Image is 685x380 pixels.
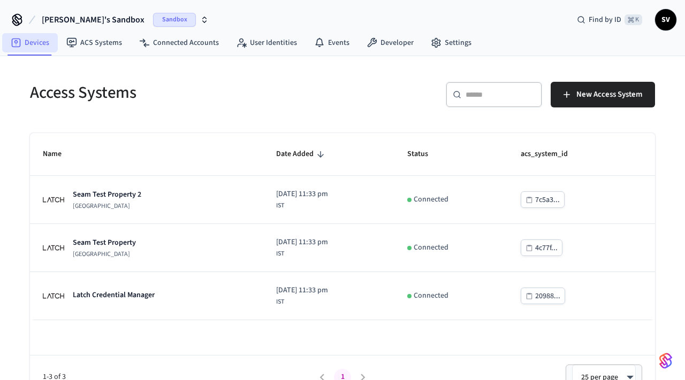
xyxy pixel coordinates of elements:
[414,242,448,253] p: Connected
[655,9,676,30] button: SV
[407,146,442,162] span: Status
[535,242,558,255] div: 4c77f...
[276,297,284,307] span: IST
[656,10,675,29] span: SV
[30,82,336,104] h5: Access Systems
[589,14,621,25] span: Find by ID
[625,14,642,25] span: ⌘ K
[153,13,196,27] span: Sandbox
[276,189,328,200] span: [DATE] 11:33 pm
[276,201,284,211] span: IST
[306,33,358,52] a: Events
[276,285,328,296] span: [DATE] 11:33 pm
[43,189,64,211] img: Latch Building Logo
[358,33,422,52] a: Developer
[521,146,582,162] span: acs_system_id
[30,133,655,320] table: sticky table
[58,33,131,52] a: ACS Systems
[73,202,141,211] p: [GEOGRAPHIC_DATA]
[414,194,448,205] p: Connected
[568,10,651,29] div: Find by ID⌘ K
[659,352,672,369] img: SeamLogoGradient.69752ec5.svg
[42,13,144,26] span: [PERSON_NAME]'s Sandbox
[276,189,328,211] div: Asia/Calcutta
[422,33,480,52] a: Settings
[535,290,560,303] div: 20988...
[414,290,448,301] p: Connected
[2,33,58,52] a: Devices
[43,146,75,162] span: Name
[276,249,284,259] span: IST
[73,189,141,200] p: Seam Test Property 2
[535,193,560,207] div: 7c5a3...
[521,288,565,304] button: 20988...
[521,191,565,208] button: 7c5a3...
[276,237,328,259] div: Asia/Calcutta
[73,250,136,259] p: [GEOGRAPHIC_DATA]
[131,33,227,52] a: Connected Accounts
[227,33,306,52] a: User Identities
[276,146,328,162] span: Date Added
[73,290,155,300] p: Latch Credential Manager
[576,88,642,102] span: New Access System
[73,237,136,248] p: Seam Test Property
[551,82,655,107] button: New Access System
[276,237,328,248] span: [DATE] 11:33 pm
[276,285,328,307] div: Asia/Calcutta
[521,239,562,256] button: 4c77f...
[43,285,64,307] img: Latch Building Logo
[43,237,64,259] img: Latch Building Logo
